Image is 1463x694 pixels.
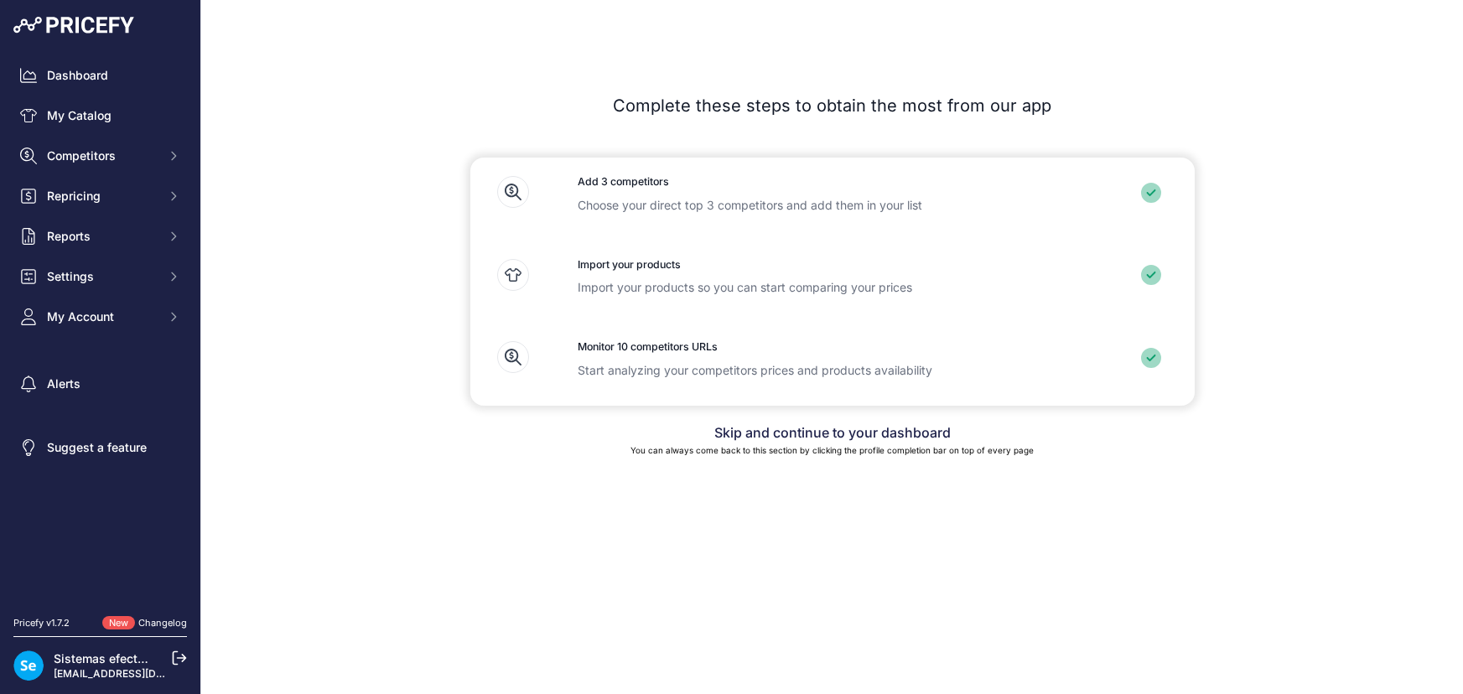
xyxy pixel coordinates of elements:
a: Skip and continue to your dashboard [714,424,951,441]
button: Repricing [13,181,187,211]
h3: Monitor 10 competitors URLs [578,339,1087,355]
a: Alerts [13,369,187,399]
button: Competitors [13,141,187,171]
a: Suggest a feature [13,432,187,463]
span: New [102,616,135,630]
small: You can always come back to this section by clicking the profile completion bar on top of every page [630,445,1034,455]
button: Reports [13,221,187,251]
span: Competitors [47,148,157,164]
h3: Add 3 competitors [578,174,1087,190]
span: Repricing [47,188,157,205]
p: Choose your direct top 3 competitors and add them in your list [578,197,1087,214]
a: Dashboard [13,60,187,91]
h1: Getting Started [296,40,1369,74]
p: Import your products so you can start comparing your prices [578,279,1087,296]
p: Start analyzing your competitors prices and products availability [578,362,1087,379]
button: Settings [13,262,187,292]
span: Settings [47,268,157,285]
span: Reports [47,228,157,245]
button: My Account [13,302,187,332]
a: Changelog [138,617,187,629]
a: My Catalog [13,101,187,131]
nav: Sidebar [13,60,187,596]
h3: Import your products [578,257,1087,273]
a: [EMAIL_ADDRESS][DOMAIN_NAME] [54,667,229,680]
span: My Account [47,308,157,325]
div: Pricefy v1.7.2 [13,616,70,630]
a: Sistemas efectoLED [54,651,166,666]
p: Complete these steps to obtain the most from our app [296,94,1369,117]
img: Pricefy Logo [13,17,134,34]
